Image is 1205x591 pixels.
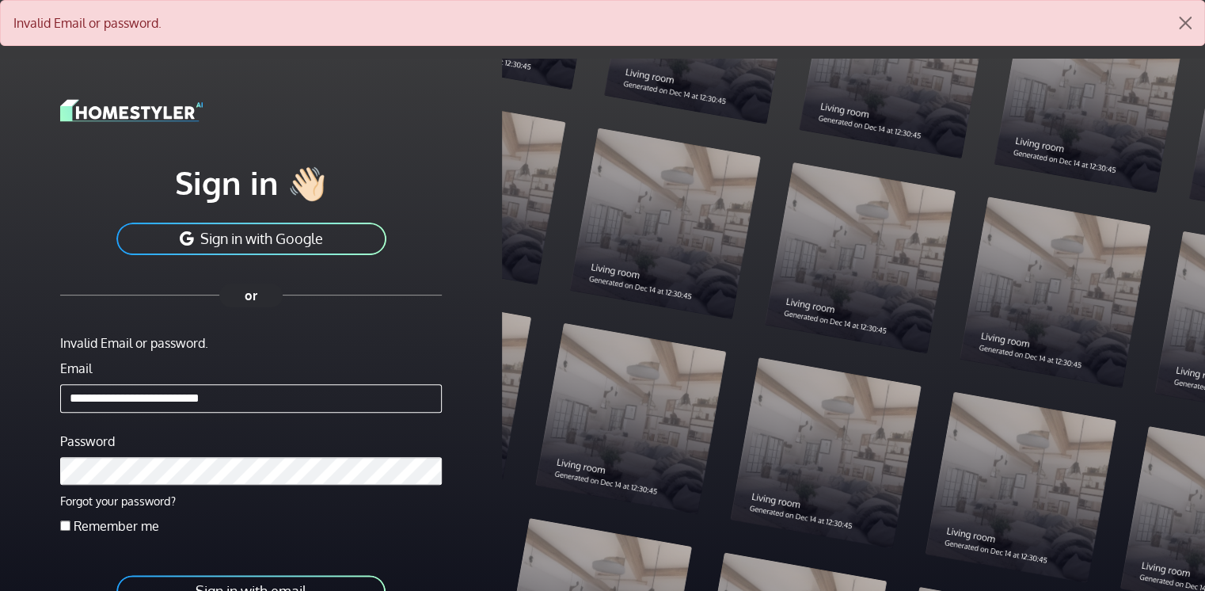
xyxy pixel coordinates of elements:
label: Email [60,359,92,378]
div: Invalid Email or password. [60,334,442,353]
label: Remember me [74,517,159,536]
a: Forgot your password? [60,494,176,508]
img: logo-3de290ba35641baa71223ecac5eacb59cb85b4c7fdf211dc9aaecaaee71ea2f8.svg [60,97,203,124]
button: Sign in with Google [115,221,388,257]
label: Password [60,432,115,451]
button: Close [1166,1,1204,45]
h1: Sign in 👋🏻 [60,162,442,202]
